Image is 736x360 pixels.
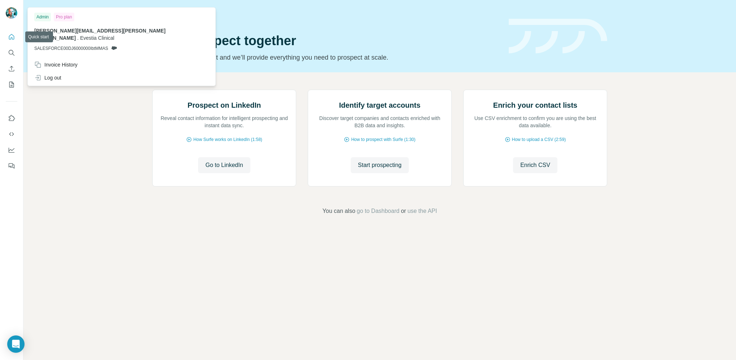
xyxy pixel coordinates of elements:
span: SALESFORCE00DJ6000000IbtMMAS [34,45,108,52]
span: [PERSON_NAME][EMAIL_ADDRESS][PERSON_NAME][DOMAIN_NAME] [34,28,166,41]
div: Invoice History [34,61,78,68]
button: My lists [6,78,17,91]
img: banner [509,19,607,54]
p: Discover target companies and contacts enriched with B2B data and insights. [315,115,444,129]
p: Use CSV enrichment to confirm you are using the best data available. [471,115,600,129]
button: Start prospecting [351,157,409,173]
button: Quick start [6,30,17,43]
button: Search [6,46,17,59]
button: go to Dashboard [357,207,399,215]
div: Admin [34,13,51,21]
button: use the API [407,207,437,215]
div: Open Intercom Messenger [7,335,25,353]
button: Go to LinkedIn [198,157,250,173]
div: Pro plan [54,13,74,21]
h2: Prospect on LinkedIn [188,100,261,110]
span: You can also [323,207,355,215]
button: Feedback [6,159,17,172]
span: How Surfe works on LinkedIn (1:58) [193,136,262,143]
span: or [401,207,406,215]
p: Pick your starting point and we’ll provide everything you need to prospect at scale. [152,52,500,63]
button: Enrich CSV [513,157,557,173]
span: Enrich CSV [520,161,550,170]
button: Use Surfe on LinkedIn [6,112,17,125]
h2: Enrich your contact lists [493,100,577,110]
button: Dashboard [6,143,17,157]
div: Log out [34,74,61,81]
span: Go to LinkedIn [205,161,243,170]
span: Evestia Clinical [80,35,114,41]
img: Avatar [6,7,17,19]
h2: Identify target accounts [339,100,421,110]
div: Quick start [152,13,500,21]
p: Reveal contact information for intelligent prospecting and instant data sync. [160,115,289,129]
h1: Let’s prospect together [152,34,500,48]
button: Use Surfe API [6,128,17,141]
span: How to upload a CSV (2:59) [512,136,566,143]
span: How to prospect with Surfe (1:30) [351,136,415,143]
button: Enrich CSV [6,62,17,75]
span: . [77,35,79,41]
span: Start prospecting [358,161,402,170]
